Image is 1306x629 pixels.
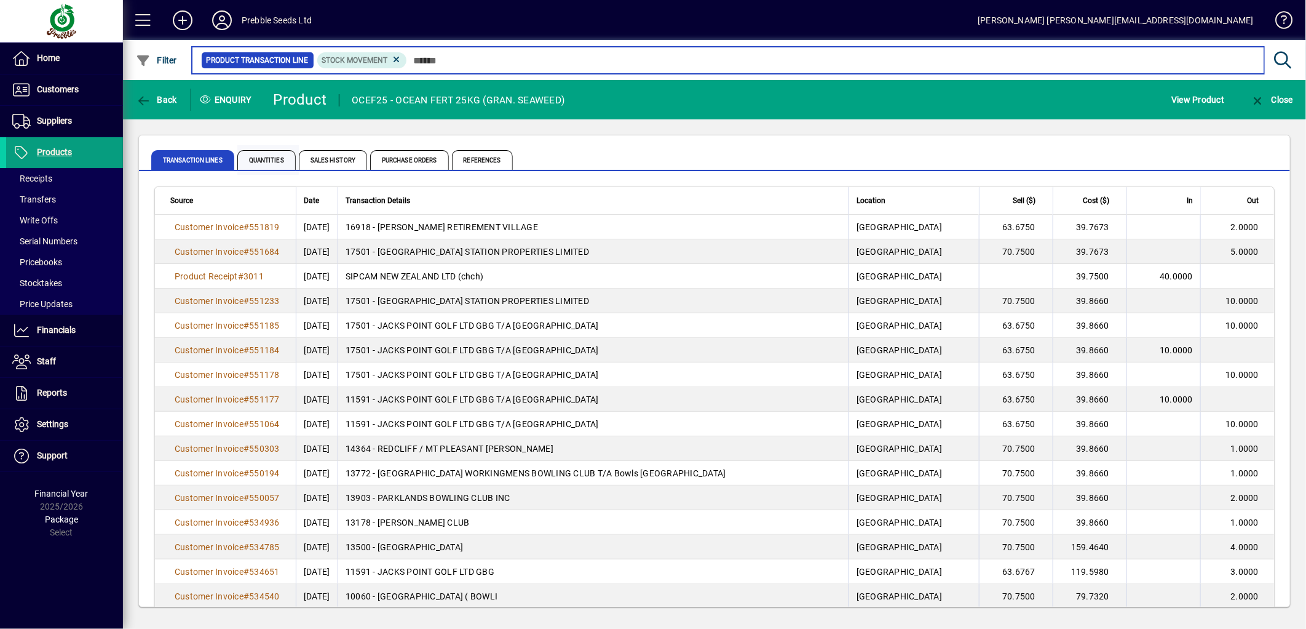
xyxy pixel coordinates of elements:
a: Serial Numbers [6,231,123,252]
a: Price Updates [6,294,123,314]
div: Location [857,194,972,207]
button: Back [133,89,180,111]
td: 17501 - JACKS POINT GOLF LTD GBG T/A [GEOGRAPHIC_DATA] [338,363,849,387]
span: 550194 [249,468,280,478]
td: 63.6750 [979,412,1053,436]
span: # [243,370,249,380]
span: [GEOGRAPHIC_DATA] [857,345,942,355]
a: Stocktakes [6,273,123,294]
td: [DATE] [296,363,338,387]
td: [DATE] [296,313,338,338]
span: Product Receipt [175,271,238,281]
button: Filter [133,49,180,71]
app-page-header-button: Close enquiry [1237,89,1306,111]
span: Customer Invoice [175,468,243,478]
span: Customer Invoice [175,591,243,601]
span: Serial Numbers [12,236,77,246]
span: 551684 [249,247,280,257]
a: Customer Invoice#551184 [170,343,284,357]
td: 39.8660 [1053,313,1126,338]
a: Customer Invoice#534785 [170,540,284,554]
span: # [243,419,249,429]
span: Out [1247,194,1259,207]
span: Customer Invoice [175,296,243,306]
div: Enquiry [191,90,264,110]
span: [GEOGRAPHIC_DATA] [857,419,942,429]
a: Customer Invoice#551684 [170,245,284,258]
td: 70.7500 [979,584,1053,609]
td: 70.7500 [979,239,1053,264]
td: 119.5980 [1053,559,1126,584]
div: Prebble Seeds Ltd [242,10,312,30]
span: # [238,271,243,281]
div: Cost ($) [1061,194,1120,207]
span: Transfers [12,194,56,204]
span: # [243,444,249,454]
a: Customer Invoice#534936 [170,516,284,529]
span: [GEOGRAPHIC_DATA] [857,591,942,601]
td: 39.8660 [1053,387,1126,412]
span: [GEOGRAPHIC_DATA] [857,542,942,552]
span: Quantities [237,150,296,170]
a: Customer Invoice#551185 [170,319,284,332]
button: Profile [202,9,242,31]
span: Financial Year [35,489,89,499]
button: Add [163,9,202,31]
span: Customer Invoice [175,518,243,527]
span: 10.0000 [1160,395,1193,404]
span: 550057 [249,493,280,503]
td: 11591 - JACKS POINT GOLF LTD GBG T/A [GEOGRAPHIC_DATA] [338,387,849,412]
a: Financials [6,315,123,346]
span: 551184 [249,345,280,355]
td: [DATE] [296,510,338,535]
td: 63.6750 [979,338,1053,363]
span: # [243,493,249,503]
span: 1.0000 [1231,518,1259,527]
td: 13178 - [PERSON_NAME] CLUB [338,510,849,535]
span: 10.0000 [1225,370,1259,380]
td: [DATE] [296,559,338,584]
td: 63.6750 [979,215,1053,239]
span: [GEOGRAPHIC_DATA] [857,271,942,281]
span: Stock movement [322,56,388,65]
span: [GEOGRAPHIC_DATA] [857,321,942,331]
span: 534936 [249,518,280,527]
td: 13500 - [GEOGRAPHIC_DATA] [338,535,849,559]
span: # [243,247,249,257]
a: Customer Invoice#551233 [170,294,284,308]
span: In [1187,194,1193,207]
span: Staff [37,356,56,366]
span: 40.0000 [1160,271,1193,281]
a: Write Offs [6,210,123,231]
span: Receipts [12,174,52,183]
a: Customer Invoice#534651 [170,565,284,579]
a: Customer Invoice#551178 [170,368,284,382]
span: Home [37,53,60,63]
a: Customer Invoice#551064 [170,417,284,431]
span: Date [304,194,319,207]
span: Sell ($) [1013,194,1035,207]
span: Products [37,147,72,157]
span: 551178 [249,370,280,380]
span: Customer Invoice [175,493,243,503]
span: 551185 [249,321,280,331]
span: Filter [136,55,177,65]
div: [PERSON_NAME] [PERSON_NAME][EMAIL_ADDRESS][DOMAIN_NAME] [978,10,1254,30]
span: Price Updates [12,299,73,309]
td: 70.7500 [979,486,1053,510]
span: Customers [37,84,79,94]
span: Customer Invoice [175,419,243,429]
button: Close [1247,89,1296,111]
span: Settings [37,419,68,429]
span: 551819 [249,222,280,232]
td: 39.8660 [1053,461,1126,486]
span: Customer Invoice [175,395,243,404]
td: 39.7673 [1053,215,1126,239]
td: 70.7500 [979,461,1053,486]
span: # [243,591,249,601]
span: Transaction Lines [151,150,234,170]
a: Product Receipt#3011 [170,270,268,283]
span: 550303 [249,444,280,454]
a: Transfers [6,189,123,210]
span: 4.0000 [1231,542,1259,552]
